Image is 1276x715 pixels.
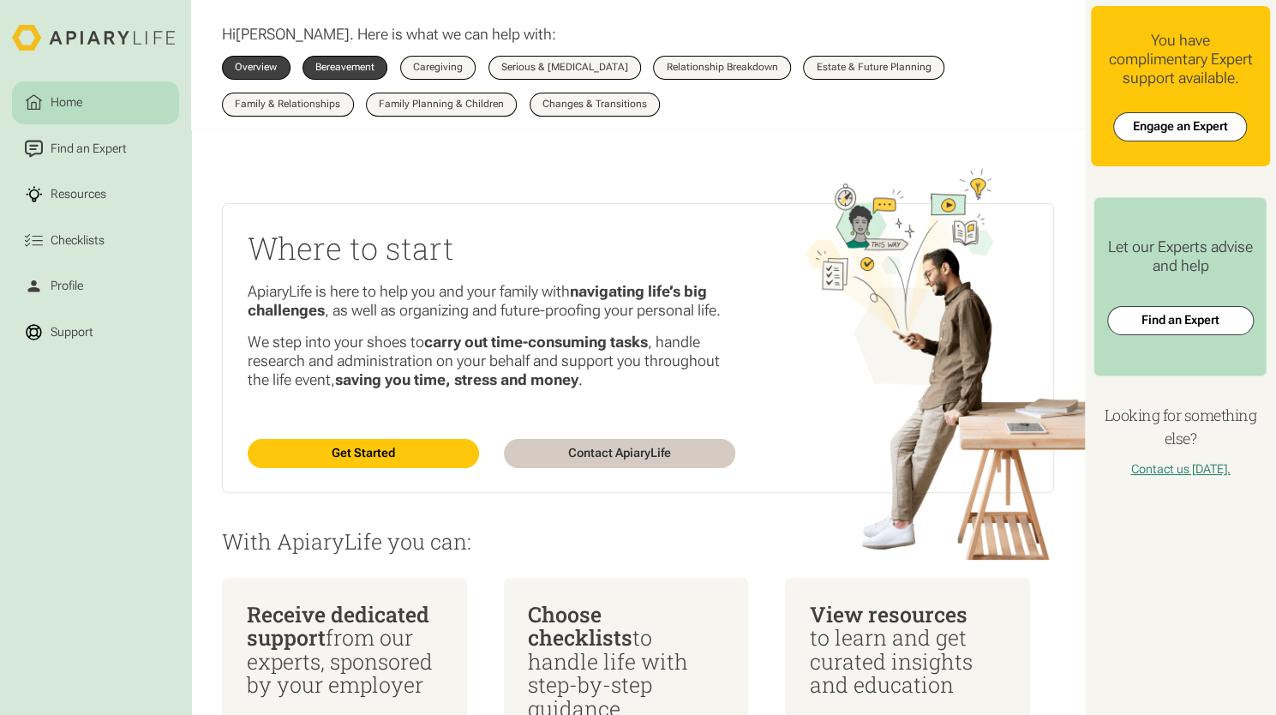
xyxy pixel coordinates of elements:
div: Home [47,93,85,111]
a: Caregiving [400,56,476,80]
a: Contact us [DATE]. [1130,462,1230,476]
span: View resources [810,600,967,628]
p: We step into your shoes to , handle research and administration on your behalf and support you th... [248,333,736,390]
strong: saving you time, stress and money [335,370,578,388]
a: Family Planning & Children [366,93,518,117]
a: Resources [12,173,179,216]
h4: Looking for something else? [1091,404,1270,450]
div: Family & Relationships [235,99,340,110]
a: Changes & Transitions [530,93,661,117]
div: Let our Experts advise and help [1107,237,1254,276]
div: to learn and get curated insights and education [810,603,1006,697]
div: Changes & Transitions [542,99,647,110]
a: Family & Relationships [222,93,354,117]
div: Serious & [MEDICAL_DATA] [501,63,628,73]
a: Engage an Expert [1113,112,1247,141]
a: Find an Expert [1107,306,1254,335]
div: Estate & Future Planning [817,63,932,73]
a: Serious & [MEDICAL_DATA] [488,56,642,80]
p: ApiaryLife is here to help you and your family with , as well as organizing and future-proofing y... [248,282,736,321]
a: Estate & Future Planning [803,56,944,80]
span: Receive dedicated support [247,600,429,652]
div: Family Planning & Children [379,99,504,110]
div: Caregiving [413,63,463,73]
a: Home [12,81,179,124]
div: You have complimentary Expert support available. [1103,31,1258,88]
div: Bereavement [315,63,374,73]
div: from our experts, sponsored by your employer [247,603,443,697]
div: Profile [47,277,86,295]
div: Relationship Breakdown [667,63,778,73]
a: Get Started [248,439,480,468]
div: Checklists [47,231,107,249]
a: Relationship Breakdown [653,56,791,80]
a: Checklists [12,219,179,262]
span: [PERSON_NAME] [236,25,350,43]
a: Bereavement [303,56,388,80]
div: Resources [47,185,109,203]
strong: navigating life’s big challenges [248,282,707,319]
a: Find an Expert [12,128,179,171]
p: Hi . Here is what we can help with: [222,25,556,44]
p: With ApiaryLife you can: [222,530,1054,554]
a: Contact ApiaryLife [504,439,736,468]
a: Profile [12,265,179,308]
div: Find an Expert [47,140,129,158]
strong: carry out time-consuming tasks [424,333,648,351]
span: Choose checklists [528,600,632,652]
a: Support [12,311,179,354]
a: Overview [222,56,291,80]
div: Support [47,323,96,341]
h2: Where to start [248,228,736,269]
